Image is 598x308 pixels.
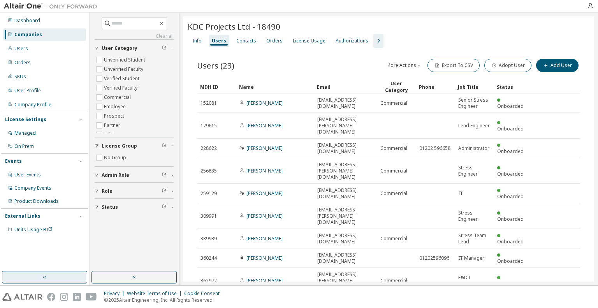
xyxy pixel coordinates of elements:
div: Email [317,81,374,93]
a: [PERSON_NAME] [246,213,283,219]
div: User Events [14,172,41,178]
div: Users [14,46,28,52]
img: facebook.svg [47,293,55,301]
div: Managed [14,130,36,136]
button: More Actions [385,59,423,72]
button: Admin Role [95,167,174,184]
span: Commercial [380,190,407,197]
span: Onboarded [497,148,524,155]
span: Onboarded [497,216,524,222]
div: Companies [14,32,42,38]
label: Employee [104,102,127,111]
span: 179615 [201,123,217,129]
div: Status [497,81,529,93]
div: Authorizations [336,38,368,44]
span: 256835 [201,168,217,174]
span: KDC Projects Ltd - 18490 [188,21,280,32]
label: Trial [104,130,115,139]
span: Commercial [380,100,407,106]
span: Role [102,188,113,194]
img: altair_logo.svg [2,293,42,301]
button: Status [95,199,174,216]
div: Website Terms of Use [127,290,184,297]
span: Clear filter [162,172,167,178]
div: On Prem [14,143,34,150]
a: [PERSON_NAME] [246,255,283,261]
div: MDH ID [200,81,233,93]
span: Onboarded [497,258,524,264]
a: [PERSON_NAME] [246,190,283,197]
label: Unverified Faculty [104,65,145,74]
div: License Settings [5,116,46,123]
span: License Group [102,143,137,149]
img: linkedin.svg [73,293,81,301]
a: [PERSON_NAME] [246,122,283,129]
span: [EMAIL_ADDRESS][DOMAIN_NAME] [317,232,373,245]
button: User Category [95,40,174,57]
span: Users (23) [197,60,234,71]
div: External Links [5,213,40,219]
a: [PERSON_NAME] [246,277,283,284]
label: Partner [104,121,122,130]
a: [PERSON_NAME] [246,235,283,242]
label: Unverified Student [104,55,147,65]
span: [EMAIL_ADDRESS][PERSON_NAME][DOMAIN_NAME] [317,207,373,225]
span: Units Usage BI [14,226,53,233]
span: 152081 [201,100,217,106]
span: F&DT Engineer [458,275,490,287]
span: Onboarded [497,171,524,177]
span: [EMAIL_ADDRESS][DOMAIN_NAME] [317,252,373,264]
span: 339939 [201,236,217,242]
a: Clear all [95,33,174,39]
span: Clear filter [162,188,167,194]
p: © 2025 Altair Engineering, Inc. All Rights Reserved. [104,297,224,303]
span: 01202596096 [419,255,449,261]
label: Verified Student [104,74,141,83]
span: Commercial [380,168,407,174]
span: Status [102,204,118,210]
span: 259129 [201,190,217,197]
span: Onboarded [497,280,524,287]
div: Users [212,38,226,44]
img: Altair One [4,2,101,10]
div: Phone [419,81,452,93]
span: IT [458,190,463,197]
span: Stress Engineer [458,165,490,177]
div: Contacts [236,38,256,44]
div: SKUs [14,74,26,80]
span: Lead Engineer [458,123,490,129]
span: Stress Team Lead [458,232,490,245]
span: Onboarded [497,193,524,200]
div: Dashboard [14,18,40,24]
span: Commercial [380,145,407,151]
span: 360244 [201,255,217,261]
span: [EMAIL_ADDRESS][PERSON_NAME][DOMAIN_NAME] [317,162,373,180]
span: User Category [102,45,137,51]
span: Clear filter [162,143,167,149]
span: 01202 596658 [419,145,450,151]
span: [EMAIL_ADDRESS][DOMAIN_NAME] [317,142,373,155]
span: Senior Stress Engineer [458,97,490,109]
button: Adopt User [484,59,531,72]
div: User Profile [14,88,41,94]
span: Onboarded [497,238,524,245]
span: Commercial [380,278,407,284]
div: Product Downloads [14,198,59,204]
button: Add User [536,59,579,72]
div: User Category [380,80,413,93]
div: Name [239,81,311,93]
span: [EMAIL_ADDRESS][PERSON_NAME][DOMAIN_NAME] [317,116,373,135]
a: [PERSON_NAME] [246,145,283,151]
div: License Usage [293,38,325,44]
div: Orders [14,60,31,66]
label: Commercial [104,93,132,102]
span: Stress Engineer [458,210,490,222]
div: Info [193,38,202,44]
span: Clear filter [162,204,167,210]
label: Verified Faculty [104,83,139,93]
div: Job Title [458,81,491,93]
a: [PERSON_NAME] [246,100,283,106]
img: youtube.svg [86,293,97,301]
div: Orders [266,38,283,44]
div: Privacy [104,290,127,297]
